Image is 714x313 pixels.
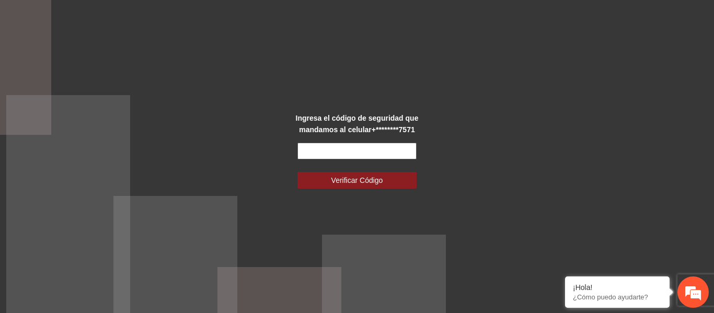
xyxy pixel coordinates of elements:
p: ¿Cómo puedo ayudarte? [573,293,662,301]
span: Verificar Código [331,175,383,186]
textarea: Escriba su mensaje y pulse “Intro” [5,205,199,241]
strong: Ingresa el código de seguridad que mandamos al celular +********7571 [296,114,419,134]
div: ¡Hola! [573,283,662,292]
div: Chatee con nosotros ahora [54,53,176,67]
button: Verificar Código [297,172,417,189]
span: Estamos en línea. [61,99,144,205]
div: Minimizar ventana de chat en vivo [171,5,197,30]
